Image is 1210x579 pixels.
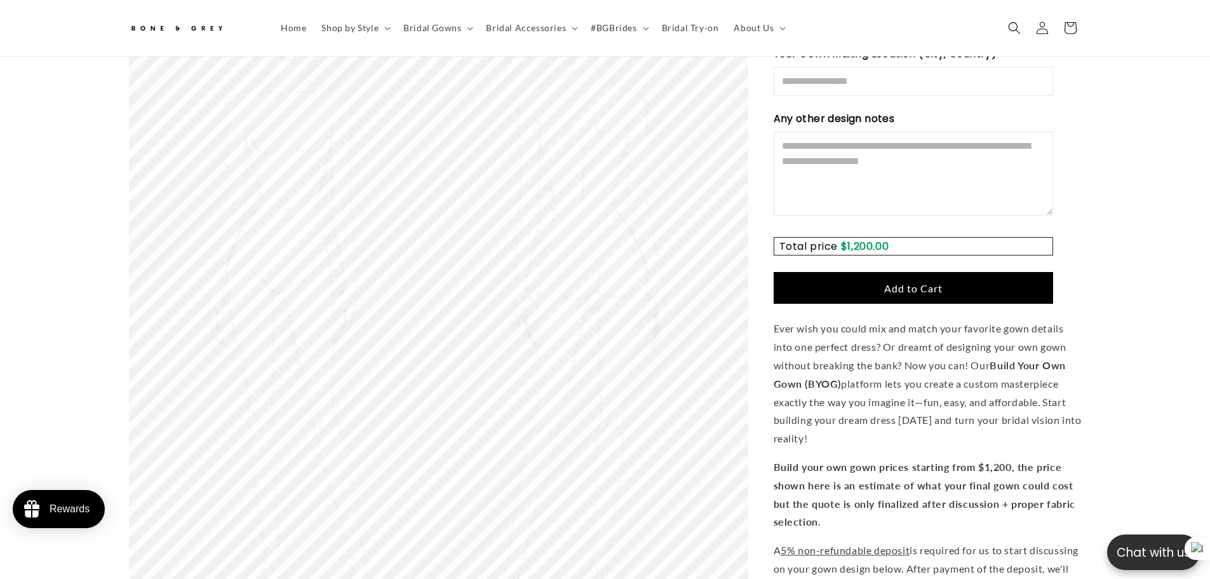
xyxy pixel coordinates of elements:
summary: Bridal Gowns [396,15,478,41]
a: Bridal Try-on [654,15,727,41]
p: Chat with us [1107,543,1200,562]
label: Total price [779,239,838,254]
summary: About Us [726,15,791,41]
summary: Search [1000,14,1028,42]
button: Open chatbox [1107,535,1200,570]
p: . [774,458,1082,531]
strong: Build your own gown prices starting from $1,200, the price shown here is an estimate of what your... [774,461,1075,528]
span: 5% non-refundable deposit [781,544,910,556]
span: Home [281,22,306,34]
span: Bridal Gowns [403,22,461,34]
button: Add to Cart [774,272,1053,304]
span: #BGBrides [591,22,636,34]
div: Rewards [50,503,90,515]
summary: #BGBrides [583,15,654,41]
span: Bridal Try-on [662,22,719,34]
span: $1,200.00 [841,239,889,254]
span: Bridal Accessories [486,22,566,34]
strong: Build Your Own Gown (BYOG) [774,359,1066,390]
span: About Us [734,22,774,34]
summary: Shop by Style [314,15,396,41]
span: Any other design notes [774,111,897,126]
p: Ever wish you could mix and match your favorite gown details into one perfect dress? Or dreamt of... [774,320,1082,448]
a: Bone and Grey Bridal [124,13,260,43]
a: Write a review [84,72,140,83]
textarea: Design Notes [774,132,1053,215]
img: Bone and Grey Bridal [129,18,224,39]
span: Shop by Style [321,22,379,34]
a: Home [273,15,314,41]
summary: Bridal Accessories [478,15,583,41]
button: Write a review [868,19,953,41]
input: Mailing Location [774,67,1053,96]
